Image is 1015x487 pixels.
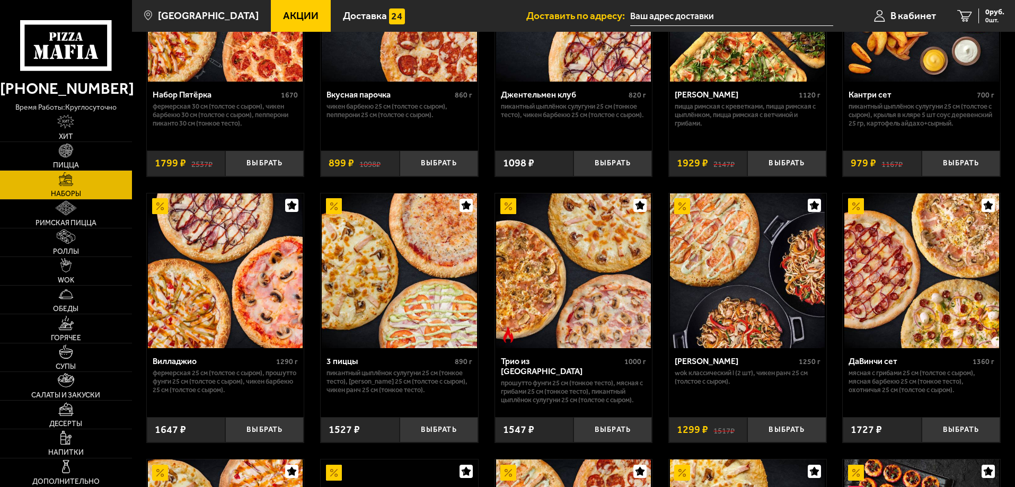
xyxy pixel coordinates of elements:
[675,90,796,100] div: [PERSON_NAME]
[849,102,994,128] p: Пикантный цыплёнок сулугуни 25 см (толстое с сыром), крылья в кляре 5 шт соус деревенский 25 гр, ...
[326,102,472,119] p: Чикен Барбекю 25 см (толстое с сыром), Пепперони 25 см (толстое с сыром).
[851,424,882,435] span: 1727 ₽
[501,90,626,100] div: Джентельмен клуб
[713,424,735,435] s: 1517 ₽
[36,219,96,227] span: Римская пицца
[455,91,472,100] span: 860 г
[283,11,319,21] span: Акции
[53,305,78,313] span: Обеды
[573,417,652,443] button: Выбрать
[922,417,1000,443] button: Выбрать
[747,150,826,176] button: Выбрать
[503,424,534,435] span: 1547 ₽
[503,158,534,169] span: 1098 ₽
[59,133,73,140] span: Хит
[51,334,81,342] span: Горячее
[155,158,186,169] span: 1799 ₽
[675,356,796,366] div: [PERSON_NAME]
[322,193,476,348] img: 3 пиццы
[501,102,647,119] p: Пикантный цыплёнок сулугуни 25 см (тонкое тесто), Чикен Барбекю 25 см (толстое с сыром).
[677,424,708,435] span: 1299 ₽
[977,91,994,100] span: 700 г
[843,193,1000,348] a: АкционныйДаВинчи сет
[326,90,452,100] div: Вкусная парочка
[669,193,826,348] a: АкционныйВилла Капри
[148,193,303,348] img: Вилладжио
[496,193,651,348] img: Трио из Рио
[225,150,304,176] button: Выбрать
[343,11,387,21] span: Доставка
[500,327,516,343] img: Острое блюдо
[799,91,820,100] span: 1120 г
[985,8,1004,16] span: 0 руб.
[153,369,298,394] p: Фермерская 25 см (толстое с сыром), Прошутто Фунги 25 см (толстое с сыром), Чикен Барбекю 25 см (...
[844,193,999,348] img: ДаВинчи сет
[225,417,304,443] button: Выбрать
[573,150,652,176] button: Выбрать
[670,193,825,348] img: Вилла Капри
[155,424,186,435] span: 1647 ₽
[677,158,708,169] span: 1929 ₽
[32,478,100,485] span: Дополнительно
[329,424,360,435] span: 1527 ₽
[281,91,298,100] span: 1670
[31,392,100,399] span: Салаты и закуски
[326,198,342,214] img: Акционный
[49,420,82,428] span: Десерты
[152,465,168,481] img: Акционный
[849,369,994,394] p: Мясная с грибами 25 см (толстое с сыром), Мясная Барбекю 25 см (тонкое тесто), Охотничья 25 см (т...
[799,357,820,366] span: 1250 г
[747,417,826,443] button: Выбрать
[326,465,342,481] img: Акционный
[147,193,304,348] a: АкционныйВилладжио
[152,198,168,214] img: Акционный
[53,162,79,169] span: Пицца
[326,369,472,394] p: Пикантный цыплёнок сулугуни 25 см (тонкое тесто), [PERSON_NAME] 25 см (толстое с сыром), Чикен Ра...
[53,248,79,255] span: Роллы
[500,465,516,481] img: Акционный
[675,369,820,386] p: Wok классический L (2 шт), Чикен Ранч 25 см (толстое с сыром).
[48,449,84,456] span: Напитки
[629,91,646,100] span: 820 г
[849,356,970,366] div: ДаВинчи сет
[191,158,213,169] s: 2537 ₽
[51,190,81,198] span: Наборы
[624,357,646,366] span: 1000 г
[501,379,647,404] p: Прошутто Фунги 25 см (тонкое тесто), Мясная с грибами 25 см (тонкое тесто), Пикантный цыплёнок су...
[630,6,833,26] input: Ваш адрес доставки
[674,198,690,214] img: Акционный
[922,150,1000,176] button: Выбрать
[400,150,478,176] button: Выбрать
[455,357,472,366] span: 890 г
[359,158,381,169] s: 1098 ₽
[500,198,516,214] img: Акционный
[713,158,735,169] s: 2147 ₽
[526,11,630,21] span: Доставить по адресу:
[848,198,864,214] img: Акционный
[276,357,298,366] span: 1290 г
[326,356,452,366] div: 3 пиццы
[675,102,820,128] p: Пицца Римская с креветками, Пицца Римская с цыплёнком, Пицца Римская с ветчиной и грибами.
[501,356,622,376] div: Трио из [GEOGRAPHIC_DATA]
[400,417,478,443] button: Выбрать
[153,356,274,366] div: Вилладжио
[321,193,478,348] a: Акционный3 пиццы
[881,158,903,169] s: 1167 ₽
[58,277,74,284] span: WOK
[56,363,76,370] span: Супы
[851,158,876,169] span: 979 ₽
[674,465,690,481] img: Акционный
[495,193,652,348] a: АкционныйОстрое блюдоТрио из Рио
[153,102,298,128] p: Фермерская 30 см (толстое с сыром), Чикен Барбекю 30 см (толстое с сыром), Пепперони Пиканто 30 с...
[890,11,936,21] span: В кабинет
[973,357,994,366] span: 1360 г
[848,465,864,481] img: Акционный
[985,17,1004,23] span: 0 шт.
[329,158,354,169] span: 899 ₽
[849,90,974,100] div: Кантри сет
[389,8,405,24] img: 15daf4d41897b9f0e9f617042186c801.svg
[153,90,279,100] div: Набор Пятёрка
[158,11,259,21] span: [GEOGRAPHIC_DATA]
